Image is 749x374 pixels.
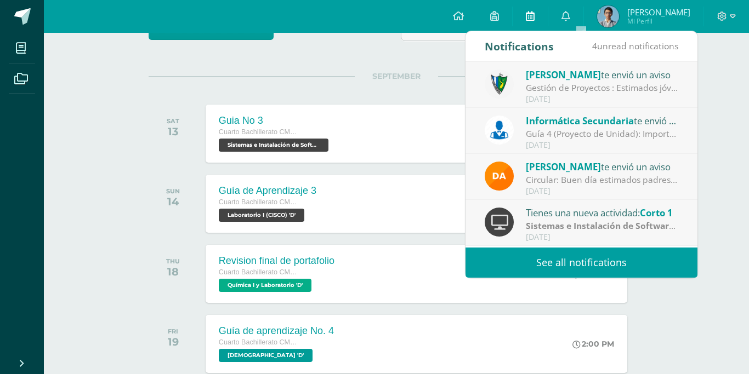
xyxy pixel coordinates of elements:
div: 2:00 PM [572,339,614,349]
div: Guía 4 (Proyecto de Unidad): Importante: La siguiente tarea se recibirá según la fecha que indica... [526,128,678,140]
span: Informática Secundaria [526,114,634,127]
span: [PERSON_NAME] [526,160,601,173]
div: Gestión de Proyectos : Estimados jóvenes, es un gusto saludarlos. Debido a que tenemos este desca... [526,82,678,94]
div: 13 [167,125,179,138]
span: unread notifications [592,40,678,52]
div: [DATE] [526,95,678,104]
div: [DATE] [526,141,678,150]
div: te envió un aviso [526,159,678,174]
div: [DATE] [526,187,678,196]
div: 18 [166,265,180,278]
span: Cuarto Bachillerato CMP Bachillerato en CCLL con Orientación en Computación [219,338,301,346]
span: [PERSON_NAME] [526,68,601,81]
span: Corto 1 [640,206,673,219]
span: Química I y Laboratorio 'D' [219,279,311,292]
div: | Parcial [526,220,678,232]
div: Notifications [485,31,554,61]
div: SAT [167,117,179,125]
div: te envió un aviso [526,67,678,82]
div: THU [166,257,180,265]
img: 6ed6846fa57649245178fca9fc9a58dd.png [485,116,514,145]
span: Laboratorio I (CISCO) 'D' [219,209,304,222]
span: Cuarto Bachillerato CMP Bachillerato en CCLL con Orientación en Computación [219,268,301,276]
div: Revision final de portafolio [219,255,334,267]
img: 9f174a157161b4ddbe12118a61fed988.png [485,70,514,99]
img: 44a5dc3befe128f8c1d49001de6fe046.png [597,5,619,27]
span: Sistemas e Instalación de Software (Desarrollo de Software) 'D' [219,139,328,152]
span: [PERSON_NAME] [627,7,690,18]
div: SUN [166,187,180,195]
span: Cuarto Bachillerato CMP Bachillerato en CCLL con Orientación en Computación [219,198,301,206]
span: Biblia 'D' [219,349,313,362]
span: Mi Perfil [627,16,690,26]
div: Guía de aprendizaje No. 4 [219,325,334,337]
div: 19 [168,335,179,348]
div: te envió un aviso [526,113,678,128]
div: Guia No 3 [219,115,331,126]
span: 4 [592,40,597,52]
span: Cuarto Bachillerato CMP Bachillerato en CCLL con Orientación en Computación [219,128,301,136]
div: Tienes una nueva actividad: [526,205,678,220]
div: [DATE] [526,233,678,242]
div: 14 [166,195,180,208]
div: Circular: Buen día estimados padres de familia, por este medio les envío un cordial saludo. El mo... [526,174,678,186]
a: See all notifications [466,248,697,278]
span: SEPTEMBER [355,71,438,81]
img: f9d34ca01e392badc01b6cd8c48cabbd.png [485,162,514,191]
div: FRI [168,327,179,335]
div: Guía de Aprendizaje 3 [219,185,316,197]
